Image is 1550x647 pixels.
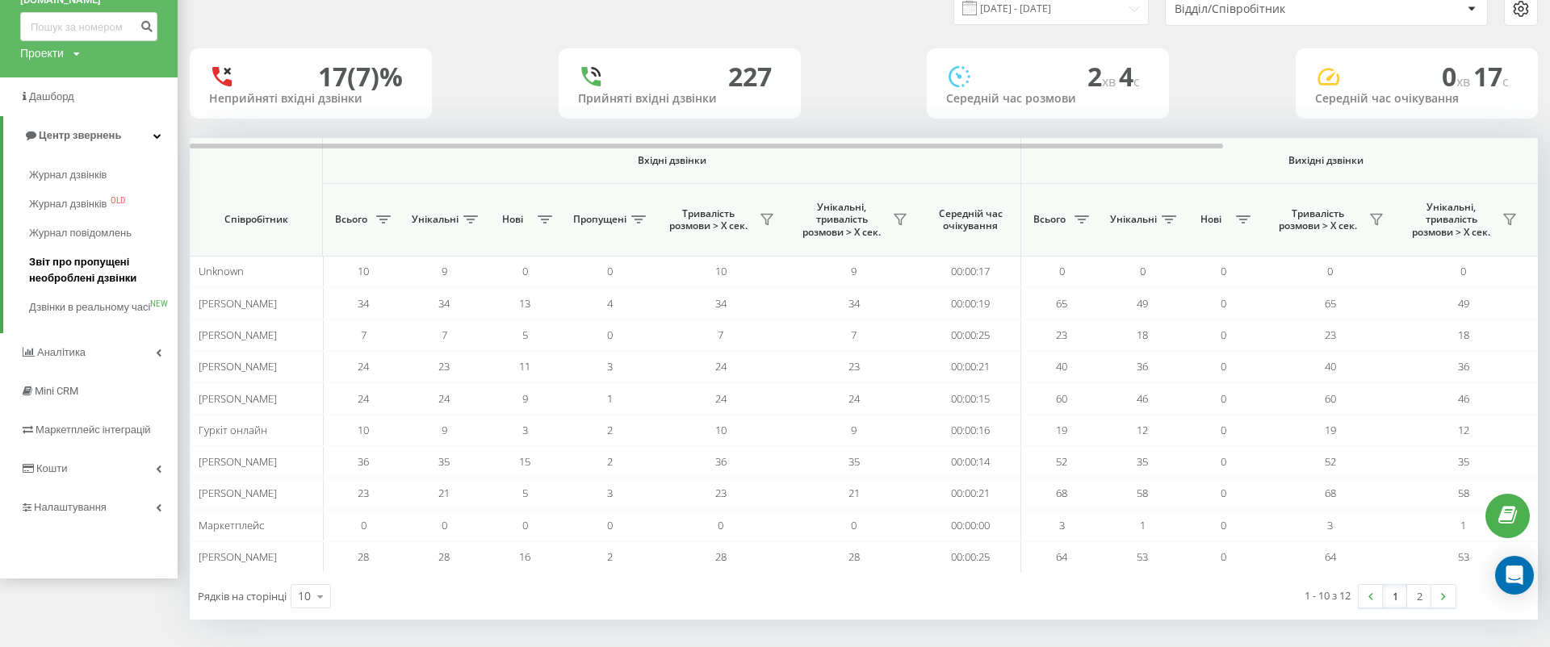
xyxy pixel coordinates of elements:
[1458,359,1469,374] span: 36
[199,296,277,311] span: [PERSON_NAME]
[607,454,613,469] span: 2
[438,454,450,469] span: 35
[365,154,978,167] span: Вхідні дзвінки
[29,190,178,219] a: Журнал дзвінківOLD
[1458,486,1469,500] span: 58
[358,391,369,406] span: 24
[607,264,613,278] span: 0
[438,549,450,564] span: 28
[1407,585,1431,607] a: 2
[1137,359,1148,374] span: 36
[1327,518,1333,532] span: 3
[848,486,860,500] span: 21
[519,296,530,311] span: 13
[3,116,178,155] a: Центр звернень
[331,213,371,226] span: Всього
[358,359,369,374] span: 24
[932,207,1008,232] span: Середній час очікування
[1502,73,1509,90] span: c
[573,213,626,226] span: Пропущені
[1191,213,1231,226] span: Нові
[1327,264,1333,278] span: 0
[1221,549,1226,564] span: 0
[361,518,367,532] span: 0
[715,264,727,278] span: 10
[1458,391,1469,406] span: 46
[578,92,781,106] div: Прийняті вхідні дзвінки
[1458,328,1469,342] span: 18
[1221,328,1226,342] span: 0
[29,299,150,315] span: Дзвінки в реальному часі
[438,359,450,374] span: 23
[1056,549,1067,564] span: 64
[1325,454,1336,469] span: 52
[1325,423,1336,437] span: 19
[358,296,369,311] span: 34
[1325,391,1336,406] span: 60
[920,415,1021,446] td: 00:00:16
[442,328,447,342] span: 7
[851,423,857,437] span: 9
[728,61,772,92] div: 227
[1221,264,1226,278] span: 0
[519,359,530,374] span: 11
[920,256,1021,287] td: 00:00:17
[1460,518,1466,532] span: 1
[358,486,369,500] span: 23
[522,423,528,437] span: 3
[1495,556,1534,595] div: Open Intercom Messenger
[358,423,369,437] span: 10
[492,213,533,226] span: Нові
[607,423,613,437] span: 2
[522,391,528,406] span: 9
[715,359,727,374] span: 24
[20,12,157,41] input: Пошук за номером
[1458,423,1469,437] span: 12
[442,423,447,437] span: 9
[1473,59,1509,94] span: 17
[1056,328,1067,342] span: 23
[851,264,857,278] span: 9
[29,90,74,102] span: Дашборд
[1140,518,1146,532] span: 1
[1133,73,1140,90] span: c
[1102,73,1119,90] span: хв
[1221,391,1226,406] span: 0
[1056,423,1067,437] span: 19
[1221,454,1226,469] span: 0
[1221,296,1226,311] span: 0
[298,588,311,604] div: 10
[358,454,369,469] span: 36
[1325,296,1336,311] span: 65
[199,549,277,564] span: [PERSON_NAME]
[920,319,1021,351] td: 00:00:25
[35,385,78,397] span: Mini CRM
[1137,454,1148,469] span: 35
[199,359,277,374] span: [PERSON_NAME]
[715,486,727,500] span: 23
[203,213,308,226] span: Співробітник
[920,382,1021,414] td: 00:00:15
[1056,486,1067,500] span: 68
[1315,92,1519,106] div: Середній час очікування
[29,167,107,183] span: Журнал дзвінків
[438,391,450,406] span: 24
[1110,213,1157,226] span: Унікальні
[1137,328,1148,342] span: 18
[358,264,369,278] span: 10
[522,518,528,532] span: 0
[715,296,727,311] span: 34
[718,328,723,342] span: 7
[1271,207,1364,232] span: Тривалість розмови > Х сек.
[1460,264,1466,278] span: 0
[1087,59,1119,94] span: 2
[1221,359,1226,374] span: 0
[1305,587,1351,603] div: 1 - 10 з 12
[1056,296,1067,311] span: 65
[607,518,613,532] span: 0
[522,486,528,500] span: 5
[1325,359,1336,374] span: 40
[29,219,178,248] a: Журнал повідомлень
[920,510,1021,541] td: 00:00:00
[412,213,459,226] span: Унікальні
